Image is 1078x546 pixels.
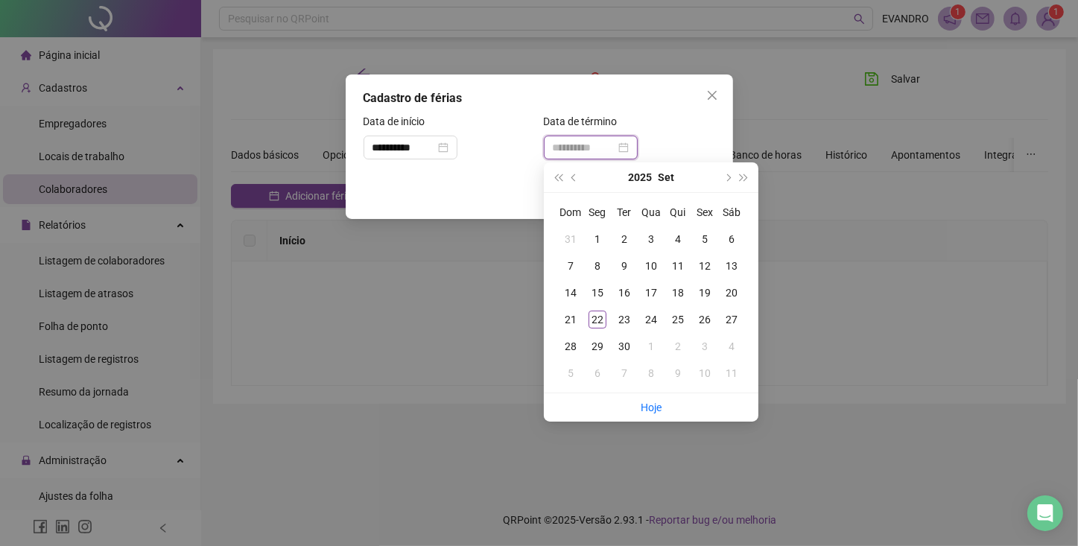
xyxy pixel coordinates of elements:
[557,333,584,360] td: 2025-09-28
[669,230,687,248] div: 4
[665,226,691,253] td: 2025-09-04
[615,364,633,382] div: 7
[611,279,638,306] td: 2025-09-16
[718,279,745,306] td: 2025-09-20
[696,364,714,382] div: 10
[696,257,714,275] div: 12
[589,284,606,302] div: 15
[696,230,714,248] div: 5
[589,257,606,275] div: 8
[584,333,611,360] td: 2025-09-29
[562,230,580,248] div: 31
[665,199,691,226] th: Qui
[718,306,745,333] td: 2025-09-27
[584,306,611,333] td: 2025-09-22
[665,279,691,306] td: 2025-09-18
[691,253,718,279] td: 2025-09-12
[669,284,687,302] div: 18
[557,226,584,253] td: 2025-08-31
[723,337,741,355] div: 4
[615,230,633,248] div: 2
[584,226,611,253] td: 2025-09-01
[611,333,638,360] td: 2025-09-30
[615,257,633,275] div: 9
[364,113,435,130] label: Data de início
[723,284,741,302] div: 20
[638,226,665,253] td: 2025-09-03
[562,337,580,355] div: 28
[566,162,583,192] button: prev-year
[718,226,745,253] td: 2025-09-06
[696,311,714,328] div: 26
[691,226,718,253] td: 2025-09-05
[642,257,660,275] div: 10
[638,306,665,333] td: 2025-09-24
[628,162,652,192] button: year panel
[611,306,638,333] td: 2025-09-23
[665,360,691,387] td: 2025-10-09
[562,257,580,275] div: 7
[723,364,741,382] div: 11
[691,360,718,387] td: 2025-10-10
[691,199,718,226] th: Sex
[615,311,633,328] div: 23
[642,311,660,328] div: 24
[615,284,633,302] div: 16
[696,337,714,355] div: 3
[589,364,606,382] div: 6
[638,360,665,387] td: 2025-10-08
[718,199,745,226] th: Sáb
[584,279,611,306] td: 2025-09-15
[718,360,745,387] td: 2025-10-11
[557,279,584,306] td: 2025-09-14
[691,279,718,306] td: 2025-09-19
[665,333,691,360] td: 2025-10-02
[706,89,718,101] span: close
[638,253,665,279] td: 2025-09-10
[658,162,674,192] button: month panel
[562,311,580,328] div: 21
[638,199,665,226] th: Qua
[584,360,611,387] td: 2025-10-06
[700,83,724,107] button: Close
[1027,495,1063,531] div: Open Intercom Messenger
[557,360,584,387] td: 2025-10-05
[638,279,665,306] td: 2025-09-17
[691,306,718,333] td: 2025-09-26
[562,284,580,302] div: 14
[736,162,752,192] button: super-next-year
[589,230,606,248] div: 1
[691,333,718,360] td: 2025-10-03
[719,162,735,192] button: next-year
[665,306,691,333] td: 2025-09-25
[364,89,715,107] div: Cadastro de férias
[718,253,745,279] td: 2025-09-13
[557,253,584,279] td: 2025-09-07
[642,364,660,382] div: 8
[669,337,687,355] div: 2
[589,311,606,328] div: 22
[723,230,741,248] div: 6
[723,257,741,275] div: 13
[642,230,660,248] div: 3
[611,360,638,387] td: 2025-10-07
[615,337,633,355] div: 30
[718,333,745,360] td: 2025-10-04
[562,364,580,382] div: 5
[669,257,687,275] div: 11
[696,284,714,302] div: 19
[638,333,665,360] td: 2025-10-01
[611,199,638,226] th: Ter
[557,199,584,226] th: Dom
[641,401,662,413] a: Hoje
[642,284,660,302] div: 17
[584,253,611,279] td: 2025-09-08
[589,337,606,355] div: 29
[669,364,687,382] div: 9
[611,226,638,253] td: 2025-09-02
[584,199,611,226] th: Seg
[669,311,687,328] div: 25
[665,253,691,279] td: 2025-09-11
[550,162,566,192] button: super-prev-year
[642,337,660,355] div: 1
